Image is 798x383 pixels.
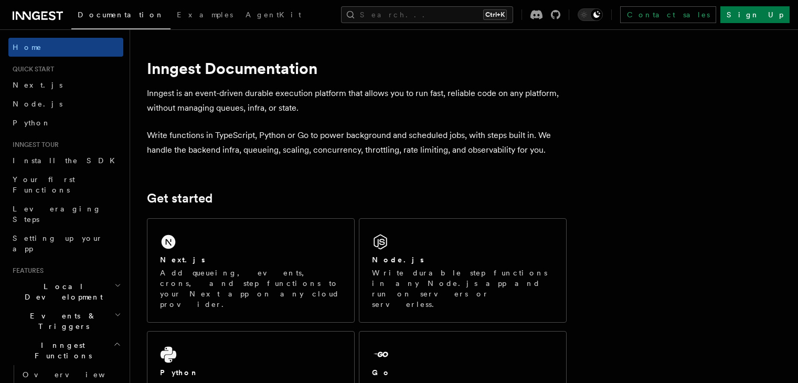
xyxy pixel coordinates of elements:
[8,76,123,94] a: Next.js
[246,10,301,19] span: AgentKit
[160,268,342,310] p: Add queueing, events, crons, and step functions to your Next app on any cloud provider.
[372,254,424,265] h2: Node.js
[13,234,103,253] span: Setting up your app
[8,340,113,361] span: Inngest Functions
[578,8,603,21] button: Toggle dark mode
[8,336,123,365] button: Inngest Functions
[8,65,54,73] span: Quick start
[13,42,42,52] span: Home
[483,9,507,20] kbd: Ctrl+K
[160,254,205,265] h2: Next.js
[13,100,62,108] span: Node.js
[147,218,355,323] a: Next.jsAdd queueing, events, crons, and step functions to your Next app on any cloud provider.
[8,151,123,170] a: Install the SDK
[71,3,171,29] a: Documentation
[620,6,716,23] a: Contact sales
[177,10,233,19] span: Examples
[239,3,307,28] a: AgentKit
[147,128,567,157] p: Write functions in TypeScript, Python or Go to power background and scheduled jobs, with steps bu...
[8,267,44,275] span: Features
[8,170,123,199] a: Your first Functions
[8,311,114,332] span: Events & Triggers
[171,3,239,28] a: Examples
[13,119,51,127] span: Python
[13,156,121,165] span: Install the SDK
[8,229,123,258] a: Setting up your app
[13,205,101,224] span: Leveraging Steps
[8,306,123,336] button: Events & Triggers
[8,281,114,302] span: Local Development
[147,86,567,115] p: Inngest is an event-driven durable execution platform that allows you to run fast, reliable code ...
[147,59,567,78] h1: Inngest Documentation
[8,141,59,149] span: Inngest tour
[8,277,123,306] button: Local Development
[8,38,123,57] a: Home
[8,199,123,229] a: Leveraging Steps
[160,367,199,378] h2: Python
[372,268,554,310] p: Write durable step functions in any Node.js app and run on servers or serverless.
[78,10,164,19] span: Documentation
[13,81,62,89] span: Next.js
[720,6,790,23] a: Sign Up
[8,94,123,113] a: Node.js
[147,191,212,206] a: Get started
[8,113,123,132] a: Python
[23,370,131,379] span: Overview
[13,175,75,194] span: Your first Functions
[359,218,567,323] a: Node.jsWrite durable step functions in any Node.js app and run on servers or serverless.
[341,6,513,23] button: Search...Ctrl+K
[372,367,391,378] h2: Go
